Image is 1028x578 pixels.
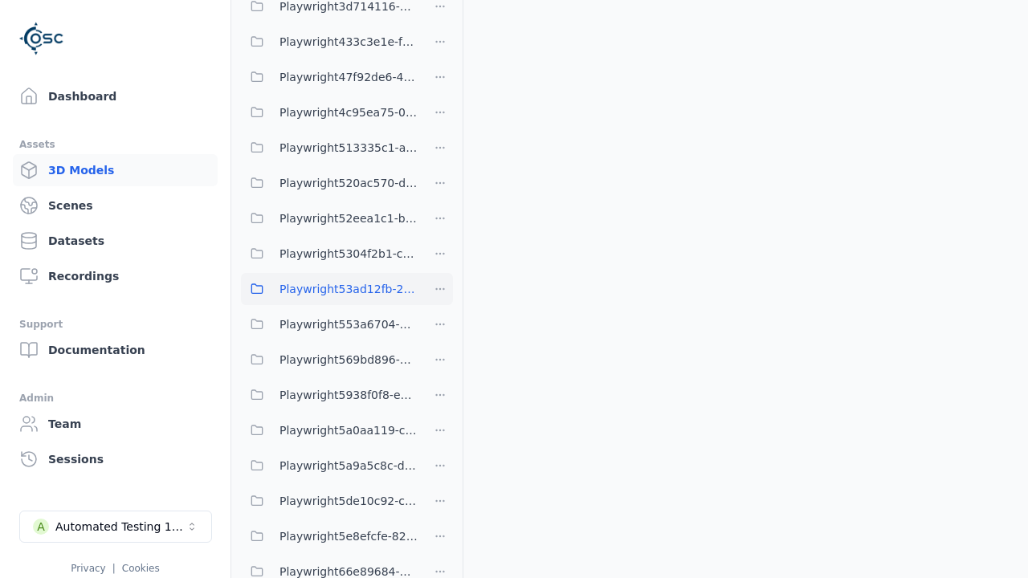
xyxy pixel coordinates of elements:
[241,485,418,517] button: Playwright5de10c92-c11c-43ef-b0e6-698d1e7cadb6
[13,334,218,366] a: Documentation
[241,379,418,411] button: Playwright5938f0f8-eae0-43e3-ad2b-281d3461efa8
[279,138,418,157] span: Playwright513335c1-ac41-40c5-9844-f971eb9393b7
[13,225,218,257] a: Datasets
[241,520,418,552] button: Playwright5e8efcfe-82b5-4548-8400-3fdcfad1b6b3
[13,154,218,186] a: 3D Models
[241,26,418,58] button: Playwright433c3e1e-fa64-4c6f-8bef-c0099c4b5610
[55,519,186,535] div: Automated Testing 1 - Playwright
[279,456,418,475] span: Playwright5a9a5c8c-d1dc-459f-933b-add85c48f2df
[279,173,418,193] span: Playwright520ac570-d28e-4acb-8bad-418d6714ec4b
[241,344,418,376] button: Playwright569bd896-b1fe-4b5d-8da5-2e1d0b5cca90
[241,61,418,93] button: Playwright47f92de6-42b1-4186-9da0-7d6c89d269ce
[13,443,218,475] a: Sessions
[241,414,418,446] button: Playwright5a0aa119-c5be-433d-90b0-de75c36c42a7
[241,273,418,305] button: Playwright53ad12fb-2311-49fe-81ee-79ca893a2120
[241,167,418,199] button: Playwright520ac570-d28e-4acb-8bad-418d6714ec4b
[279,350,418,369] span: Playwright569bd896-b1fe-4b5d-8da5-2e1d0b5cca90
[279,103,418,122] span: Playwright4c95ea75-059d-4cd5-9024-2cd9de30b3b0
[71,563,105,574] a: Privacy
[279,244,418,263] span: Playwright5304f2b1-c9d3-459f-957a-a9fd53ec8eaf
[13,80,218,112] a: Dashboard
[279,32,418,51] span: Playwright433c3e1e-fa64-4c6f-8bef-c0099c4b5610
[241,238,418,270] button: Playwright5304f2b1-c9d3-459f-957a-a9fd53ec8eaf
[13,408,218,440] a: Team
[279,67,418,87] span: Playwright47f92de6-42b1-4186-9da0-7d6c89d269ce
[19,389,211,408] div: Admin
[241,450,418,482] button: Playwright5a9a5c8c-d1dc-459f-933b-add85c48f2df
[241,96,418,128] button: Playwright4c95ea75-059d-4cd5-9024-2cd9de30b3b0
[241,202,418,234] button: Playwright52eea1c1-b696-47b5-808f-ee067d1259d1
[279,491,418,511] span: Playwright5de10c92-c11c-43ef-b0e6-698d1e7cadb6
[19,315,211,334] div: Support
[279,315,418,334] span: Playwright553a6704-808f-474b-81e6-e0edf15a73d7
[279,209,418,228] span: Playwright52eea1c1-b696-47b5-808f-ee067d1259d1
[19,511,212,543] button: Select a workspace
[13,189,218,222] a: Scenes
[33,519,49,535] div: A
[279,527,418,546] span: Playwright5e8efcfe-82b5-4548-8400-3fdcfad1b6b3
[19,135,211,154] div: Assets
[279,421,418,440] span: Playwright5a0aa119-c5be-433d-90b0-de75c36c42a7
[122,563,160,574] a: Cookies
[241,132,418,164] button: Playwright513335c1-ac41-40c5-9844-f971eb9393b7
[13,260,218,292] a: Recordings
[19,16,64,61] img: Logo
[279,279,418,299] span: Playwright53ad12fb-2311-49fe-81ee-79ca893a2120
[241,308,418,340] button: Playwright553a6704-808f-474b-81e6-e0edf15a73d7
[112,563,116,574] span: |
[279,385,418,405] span: Playwright5938f0f8-eae0-43e3-ad2b-281d3461efa8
